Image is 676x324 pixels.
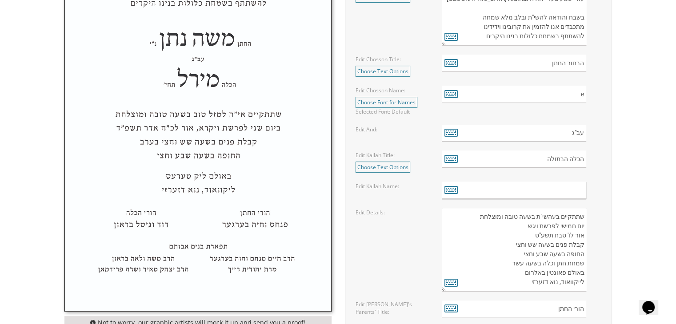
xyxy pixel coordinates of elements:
label: Edit Details: [356,209,385,216]
a: Choose Text Options [356,162,410,173]
label: Edit Kallah Title: [356,151,395,159]
iframe: chat widget [639,288,667,315]
a: Choose Font for Names [356,97,417,108]
label: Edit Chosson Name: [356,87,405,94]
a: Choose Text Options [356,66,410,77]
label: Edit Kallah Name: [356,182,399,190]
label: Edit [PERSON_NAME]'s Parents' Title: [356,300,428,316]
label: Edit Chosson Title: [356,55,401,63]
div: Selected Font: Default [356,108,428,115]
label: Edit And: [356,126,377,133]
textarea: שתתקיים בעהשי"ת בשעה טובה ומוצלחת יום חמישי לפרשת ויגש אור לו' טבת תשע"ט קבלת פנים בשעה שש וחצי ה... [442,208,586,292]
